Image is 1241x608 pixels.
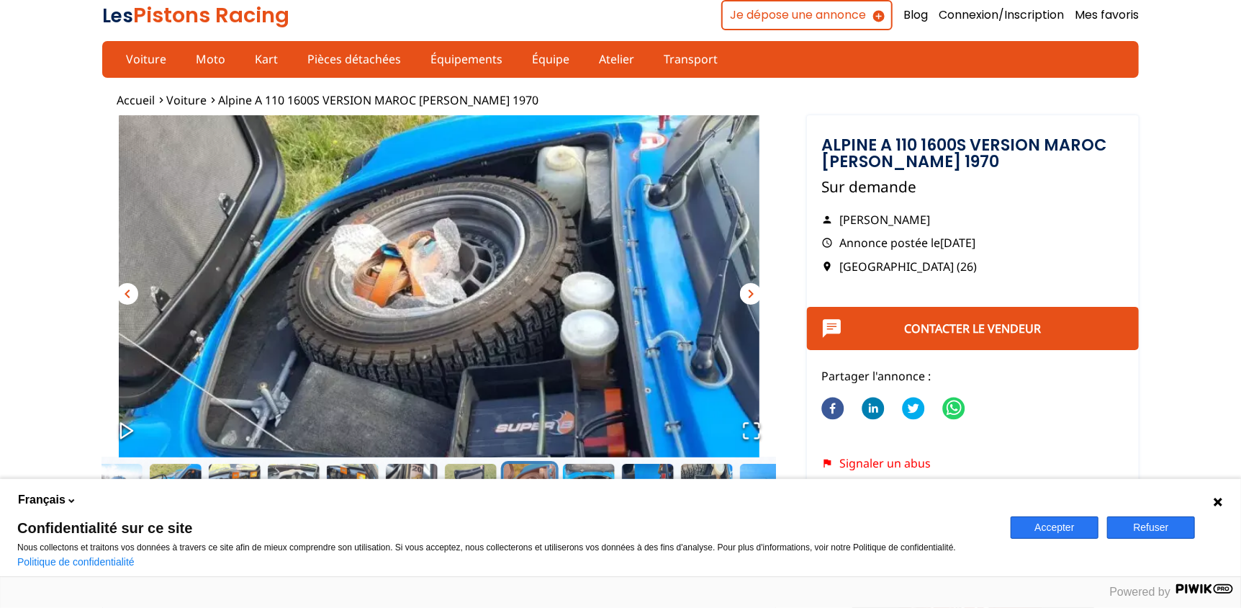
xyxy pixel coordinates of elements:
a: Blog [903,7,928,23]
button: chevron_left [117,283,138,305]
button: twitter [902,388,925,432]
a: Équipements [421,47,512,71]
button: Go to Slide 12 [501,461,559,519]
button: Play or Pause Slideshow [102,406,151,457]
button: Go to Slide 8 [265,461,322,519]
a: Atelier [590,47,644,71]
a: Voiture [166,92,207,108]
p: Nous collectons et traitons vos données à travers ce site afin de mieux comprendre son utilisatio... [17,542,993,553]
a: Connexion/Inscription [939,7,1064,23]
button: Contacter le vendeur [807,307,1139,350]
button: facebook [821,388,844,432]
button: Accepter [1011,517,1098,539]
button: Go to Slide 15 [678,461,736,519]
p: Annonce postée le [DATE] [821,235,1124,251]
button: Go to Slide 11 [442,461,500,519]
p: Sur demande [821,176,1124,197]
div: Go to Slide 12 [102,115,776,457]
p: [PERSON_NAME] [821,212,1124,228]
button: Go to Slide 6 [147,461,204,519]
span: Confidentialité sur ce site [17,521,993,535]
p: [GEOGRAPHIC_DATA] (26) [821,259,1124,274]
a: LesPistons Racing [102,1,289,30]
span: Français [18,492,66,508]
span: Les [102,3,133,29]
a: Pièces détachées [298,47,410,71]
img: image [102,115,776,490]
a: Équipe [523,47,579,71]
button: Go to Slide 13 [560,461,618,519]
span: chevron_right [742,285,759,303]
button: Go to Slide 14 [619,461,677,519]
button: Go to Slide 5 [88,461,145,519]
a: Moto [186,47,235,71]
div: Signaler un abus [821,457,1124,470]
button: Go to Slide 10 [383,461,441,519]
button: Go to Slide 7 [206,461,263,519]
span: chevron_left [119,285,136,303]
a: Politique de confidentialité [17,556,135,568]
button: Go to Slide 16 [737,461,795,519]
button: Open Fullscreen [727,406,776,457]
button: linkedin [862,388,885,432]
button: chevron_right [740,283,762,305]
a: Kart [245,47,287,71]
a: Alpine A 110 1600S VERSION MAROC [PERSON_NAME] 1970 [218,92,538,108]
button: whatsapp [942,388,965,432]
span: Powered by [1110,586,1171,598]
a: Mes favoris [1075,7,1139,23]
p: Partager l'annonce : [821,368,1124,384]
button: Go to Slide 9 [324,461,382,519]
button: Refuser [1107,517,1195,539]
a: Voiture [117,47,176,71]
h1: Alpine A 110 1600S VERSION MAROC [PERSON_NAME] 1970 [821,137,1124,169]
a: Accueil [117,92,155,108]
a: Transport [654,47,727,71]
